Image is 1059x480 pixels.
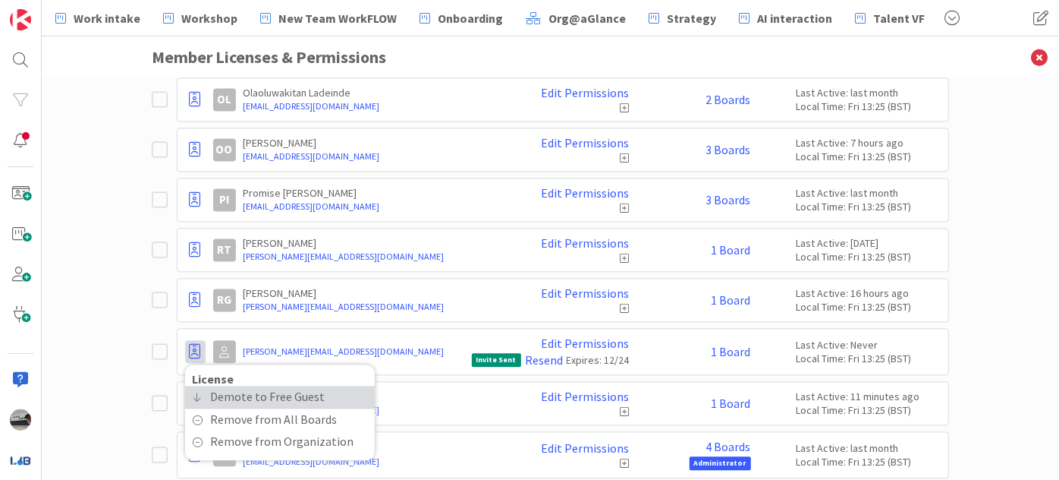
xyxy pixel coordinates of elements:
[251,5,406,32] a: New Team WorkFLOW
[278,9,397,27] span: New Team WorkFLOW
[244,403,508,417] a: [EMAIL_ADDRESS][DOMAIN_NAME]
[472,353,521,367] span: Invite Sent
[667,9,716,27] span: Strategy
[846,5,934,32] a: Talent VF
[712,293,751,307] a: 1 Board
[797,150,941,163] div: Local Time: Fri 13:25 (BST)
[244,186,508,200] p: Promise [PERSON_NAME]
[567,353,630,367] div: Expires: 12/24
[797,403,941,417] div: Local Time: Fri 13:25 (BST)
[797,441,941,455] div: Last Active: last month
[213,188,236,211] div: PI
[712,243,751,257] a: 1 Board
[797,236,941,250] div: Last Active: [DATE]
[639,5,725,32] a: Strategy
[438,9,503,27] span: Onboarding
[244,136,508,150] p: [PERSON_NAME]
[244,286,508,300] p: [PERSON_NAME]
[213,88,236,111] div: OL
[211,409,338,431] span: Remove from All Boards
[526,353,564,367] a: Resend
[542,390,630,403] a: Edit Permissions
[706,193,751,207] a: 3 Boards
[244,300,508,314] a: [PERSON_NAME][EMAIL_ADDRESS][DOMAIN_NAME]
[244,150,508,163] a: [EMAIL_ADDRESS][DOMAIN_NAME]
[10,9,31,30] img: Visit kanbanzone.com
[185,431,375,453] a: Remove from Organization
[244,86,508,99] p: Olaoluwakitan Ladeinde
[244,441,508,455] p: [PERSON_NAME]
[797,455,941,469] div: Local Time: Fri 13:25 (BST)
[797,286,941,300] div: Last Active: 16 hours ago
[10,409,31,431] img: jB
[730,5,841,32] a: AI interaction
[542,86,630,99] a: Edit Permissions
[154,5,247,32] a: Workshop
[244,200,508,213] a: [EMAIL_ADDRESS][DOMAIN_NAME]
[797,352,941,365] div: Local Time: Fri 13:25 (BST)
[213,138,236,161] div: OO
[74,9,140,27] span: Work intake
[185,409,375,431] a: Remove from All Boards
[10,450,31,471] img: avatar
[797,300,941,314] div: Local Time: Fri 13:25 (BST)
[542,136,630,150] a: Edit Permissions
[797,338,941,352] div: Last Active: Never
[797,200,941,213] div: Local Time: Fri 13:25 (BST)
[410,5,512,32] a: Onboarding
[244,390,508,403] p: [PERSON_NAME]
[542,441,630,455] a: Edit Permissions
[185,386,375,408] a: Demote to Free Guest
[213,238,236,261] div: RT
[548,9,626,27] span: Org@aGlance
[517,5,635,32] a: Org@aGlance
[542,236,630,250] a: Edit Permissions
[542,286,630,300] a: Edit Permissions
[152,36,949,78] h3: Member Licenses & Permissions
[797,390,941,403] div: Last Active: 11 minutes ago
[211,431,354,453] span: Remove from Organization
[244,345,464,358] a: [PERSON_NAME][EMAIL_ADDRESS][DOMAIN_NAME]
[797,86,941,99] div: Last Active: last month
[244,99,508,113] a: [EMAIL_ADDRESS][DOMAIN_NAME]
[797,186,941,200] div: Last Active: last month
[213,289,236,311] div: RG
[706,143,751,156] a: 3 Boards
[244,236,508,250] p: [PERSON_NAME]
[797,250,941,264] div: Local Time: Fri 13:25 (BST)
[181,9,237,27] span: Workshop
[797,136,941,150] div: Last Active: 7 hours ago
[244,250,508,264] a: [PERSON_NAME][EMAIL_ADDRESS][DOMAIN_NAME]
[712,396,751,410] a: 1 Board
[797,99,941,113] div: Local Time: Fri 13:25 (BST)
[706,440,751,453] a: 4 Boards
[873,9,925,27] span: Talent VF
[542,186,630,200] a: Edit Permissions
[46,5,149,32] a: Work intake
[690,456,751,470] span: Administrator
[244,455,508,469] a: [EMAIL_ADDRESS][DOMAIN_NAME]
[706,93,751,106] a: 2 Boards
[211,386,325,408] span: Demote to Free Guest
[542,336,630,350] a: Edit Permissions
[712,345,751,358] a: 1 Board
[185,372,375,386] div: License
[757,9,832,27] span: AI interaction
